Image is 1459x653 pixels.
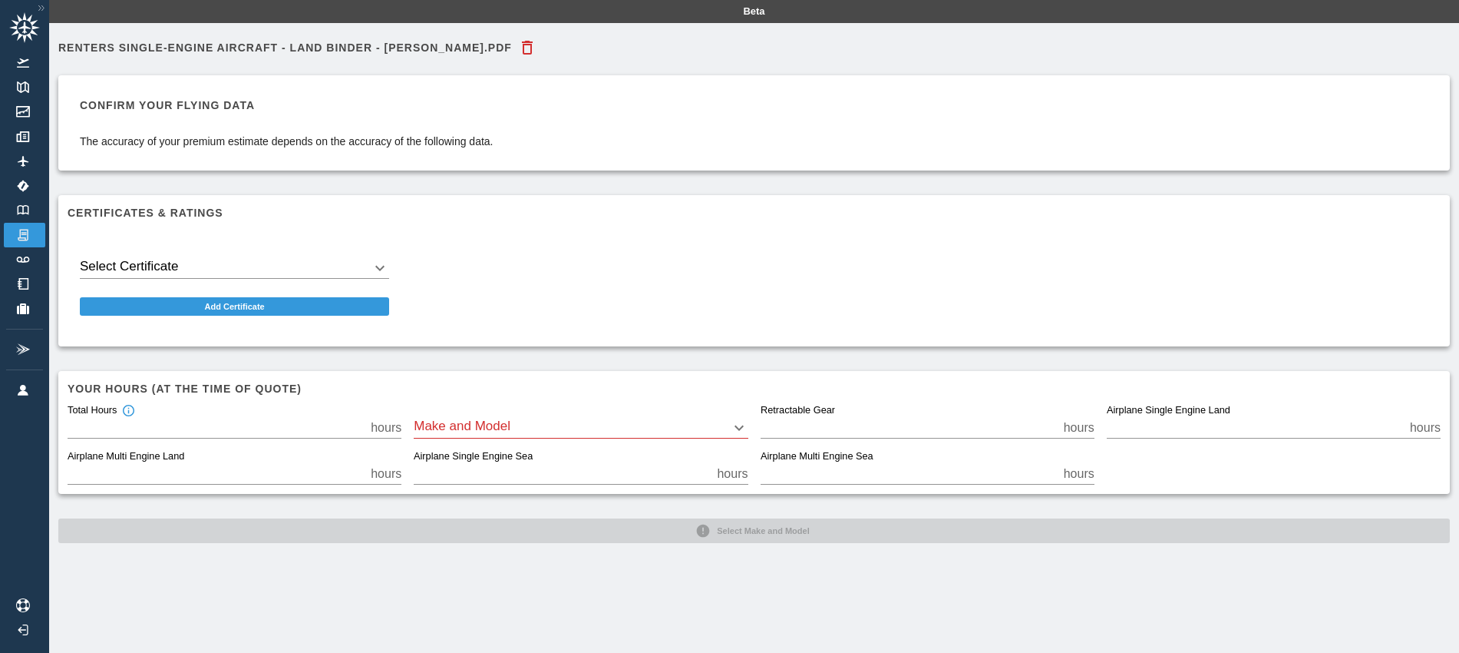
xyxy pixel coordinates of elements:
div: Total Hours [68,404,135,418]
label: Retractable Gear [761,404,835,418]
h6: Confirm your flying data [80,97,493,114]
label: Airplane Single Engine Sea [414,450,533,464]
label: Airplane Single Engine Land [1107,404,1230,418]
label: Airplane Multi Engine Sea [761,450,873,464]
h6: Renters Single-Engine Aircraft - Land Binder - [PERSON_NAME].pdf [58,42,512,53]
label: Airplane Multi Engine Land [68,450,184,464]
h6: Your hours (at the time of quote) [68,380,1441,397]
svg: Total hours in fixed-wing aircraft [121,404,135,418]
p: hours [717,465,748,483]
p: hours [1410,419,1441,437]
p: hours [371,465,401,483]
p: hours [1064,419,1094,437]
p: The accuracy of your premium estimate depends on the accuracy of the following data. [80,134,493,149]
p: hours [371,419,401,437]
button: Add Certificate [80,297,389,316]
h6: Certificates & Ratings [68,204,1441,221]
p: hours [1064,465,1094,483]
